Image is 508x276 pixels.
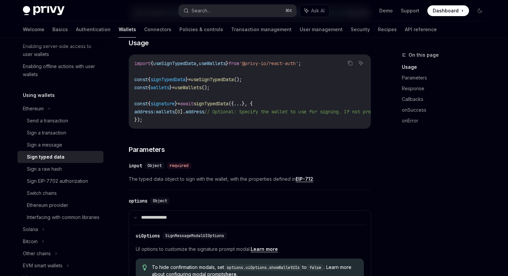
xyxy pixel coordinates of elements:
span: } [185,76,188,82]
span: }, { [242,101,253,107]
span: } [226,60,228,66]
button: Ask AI [356,59,365,67]
span: = [188,76,191,82]
span: { [148,76,151,82]
button: Ask AI [300,5,329,17]
div: uiOptions [136,232,160,239]
span: from [228,60,239,66]
div: EVM smart wallets [23,262,62,270]
a: Wallets [119,21,136,38]
div: input [129,162,142,169]
div: Sign typed data [27,153,65,161]
span: (); [234,76,242,82]
div: Send a transaction [27,117,68,125]
span: await [180,101,194,107]
div: required [167,162,191,169]
span: = [177,101,180,107]
span: On this page [409,51,439,59]
span: useSignTypedData [191,76,234,82]
div: Switch chains [27,189,57,197]
div: Sign a raw hash [27,165,62,173]
span: SignMessageModalUIOptions [165,233,224,238]
a: EIP-712 [296,176,313,182]
a: Switch chains [17,187,103,199]
img: dark logo [23,6,65,15]
span: ]. [180,109,185,115]
a: Enabling server-side access to user wallets [17,40,103,60]
a: Parameters [402,72,491,83]
div: Ethereum provider [27,201,68,209]
span: const [134,101,148,107]
span: } [169,85,172,91]
button: Copy the contents from the code block [346,59,354,67]
svg: Tip [142,265,147,271]
div: Sign a message [27,141,62,149]
a: Connectors [144,21,171,38]
a: Ethereum provider [17,199,103,211]
span: }); [134,117,142,123]
button: Toggle dark mode [474,5,485,16]
span: import [134,60,151,66]
a: Policies & controls [179,21,223,38]
span: useWallets [175,85,202,91]
div: Enabling server-side access to user wallets [23,42,99,58]
span: signTypedData [151,76,185,82]
span: address: [134,109,156,115]
a: Interfacing with common libraries [17,211,103,223]
span: { [151,60,153,66]
a: Welcome [23,21,44,38]
span: signature [151,101,175,107]
span: Parameters [129,145,165,154]
span: = [172,85,175,91]
a: API reference [405,21,437,38]
div: Interfacing with common libraries [27,213,99,221]
a: Authentication [76,21,111,38]
span: ({ [228,101,234,107]
span: Object [147,163,162,168]
code: options.uiOptions.showWalletUIs [224,264,302,271]
div: Search... [192,7,210,15]
span: const [134,85,148,91]
a: Support [401,7,419,14]
button: Search...⌘K [179,5,296,17]
a: Sign a message [17,139,103,151]
a: Security [351,21,370,38]
span: [ [175,109,177,115]
a: Usage [402,62,491,72]
span: useSignTypedData [153,60,196,66]
span: wallets [151,85,169,91]
a: Response [402,83,491,94]
div: Enabling offline actions with user wallets [23,62,99,78]
a: Sign typed data [17,151,103,163]
span: , [196,60,199,66]
span: address [185,109,204,115]
span: (); [202,85,210,91]
div: Other chains [23,250,51,258]
a: Demo [379,7,393,14]
h5: Using wallets [23,91,55,99]
div: Sign EIP-7702 authorization [27,177,88,185]
div: Sign a transaction [27,129,66,137]
span: Object [153,198,167,204]
span: 0 [177,109,180,115]
a: Sign EIP-7702 authorization [17,175,103,187]
a: onError [402,115,491,126]
span: signTypedData [194,101,228,107]
span: Ask AI [311,7,325,14]
a: Sign a raw hash [17,163,103,175]
div: Solana [23,225,38,233]
div: Bitcoin [23,237,38,245]
a: onSuccess [402,105,491,115]
div: options [129,198,147,204]
span: UI options to customize the signature prompt modal. [136,245,364,253]
a: User management [300,21,343,38]
span: useWallets [199,60,226,66]
span: // Optional: Specify the wallet to use for signing. If not provided, the first wallet will be used. [204,109,470,115]
a: Sign a transaction [17,127,103,139]
span: ... [234,101,242,107]
code: false [307,264,324,271]
span: The typed data object to sign with the wallet, with the properties defined in . [129,175,371,183]
a: Transaction management [231,21,292,38]
a: Dashboard [427,5,469,16]
a: Enabling offline actions with user wallets [17,60,103,80]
